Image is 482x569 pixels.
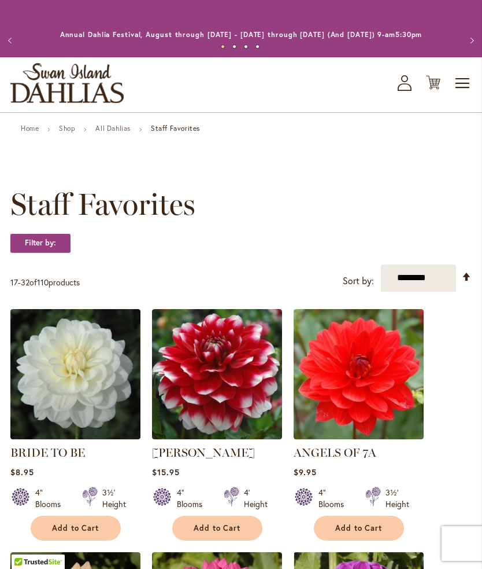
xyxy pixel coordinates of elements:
button: Add to Cart [314,516,404,541]
img: ZAKARY ROBERT [152,309,282,439]
span: 17 [10,277,18,288]
div: 4" Blooms [35,487,68,510]
a: Home [21,124,39,133]
a: ANGELS OF 7A [294,446,376,460]
iframe: Launch Accessibility Center [9,528,41,560]
span: $15.95 [152,467,180,478]
div: 3½' Height [385,487,409,510]
a: [PERSON_NAME] [152,446,255,460]
div: 4" Blooms [318,487,351,510]
div: 4' Height [244,487,268,510]
img: BRIDE TO BE [10,309,140,439]
div: 3½' Height [102,487,126,510]
label: Sort by: [343,270,374,292]
button: 1 of 4 [221,45,225,49]
a: All Dahlias [95,124,131,133]
a: BRIDE TO BE [10,431,140,442]
span: $9.95 [294,467,317,478]
div: 4" Blooms [177,487,210,510]
a: ZAKARY ROBERT [152,431,282,442]
span: 32 [21,277,29,288]
a: Shop [59,124,75,133]
a: ANGELS OF 7A [294,431,424,442]
span: Add to Cart [194,523,241,533]
span: Staff Favorites [10,187,195,222]
button: Add to Cart [172,516,262,541]
p: - of products [10,273,80,292]
strong: Staff Favorites [151,124,200,133]
button: 3 of 4 [244,45,248,49]
span: Add to Cart [52,523,99,533]
a: BRIDE TO BE [10,446,85,460]
button: 2 of 4 [232,45,236,49]
span: 110 [37,277,49,288]
span: $8.95 [10,467,34,478]
button: 4 of 4 [255,45,259,49]
img: ANGELS OF 7A [294,309,424,439]
a: store logo [10,63,124,103]
button: Add to Cart [31,516,121,541]
button: Next [459,29,482,52]
strong: Filter by: [10,233,71,253]
span: Add to Cart [335,523,383,533]
a: Annual Dahlia Festival, August through [DATE] - [DATE] through [DATE] (And [DATE]) 9-am5:30pm [60,30,422,39]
